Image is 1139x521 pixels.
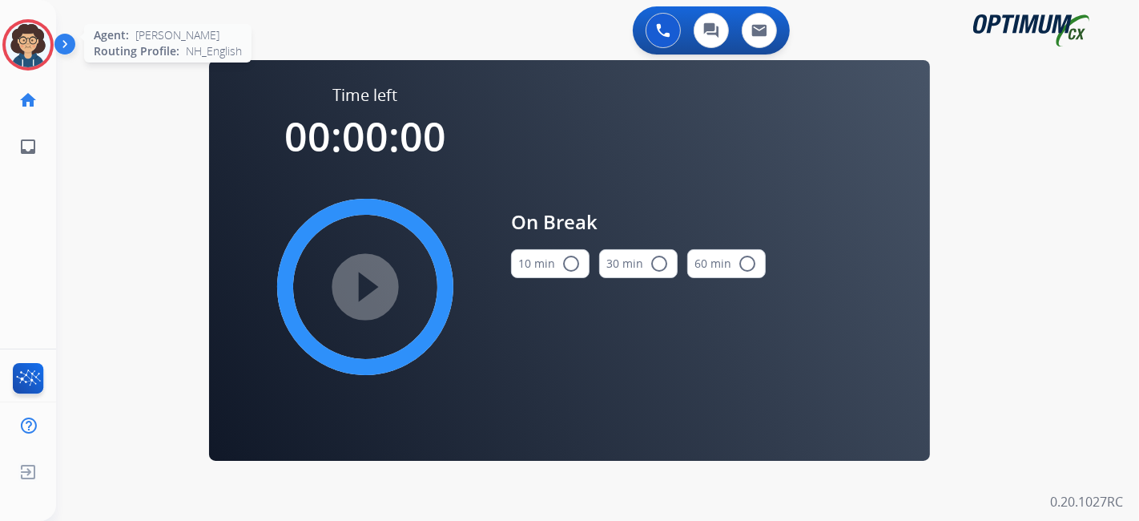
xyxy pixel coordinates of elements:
span: On Break [511,208,766,236]
p: 0.20.1027RC [1050,492,1123,511]
button: 10 min [511,249,590,278]
span: 00:00:00 [284,109,446,164]
span: Time left [333,84,398,107]
mat-icon: radio_button_unchecked [738,254,757,273]
span: Agent: [94,27,129,43]
span: Routing Profile: [94,43,179,59]
span: [PERSON_NAME] [135,27,219,43]
mat-icon: radio_button_unchecked [650,254,669,273]
mat-icon: inbox [18,137,38,156]
button: 60 min [687,249,766,278]
mat-icon: radio_button_unchecked [561,254,581,273]
button: 30 min [599,249,678,278]
img: avatar [6,22,50,67]
span: NH_English [186,43,242,59]
mat-icon: home [18,91,38,110]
